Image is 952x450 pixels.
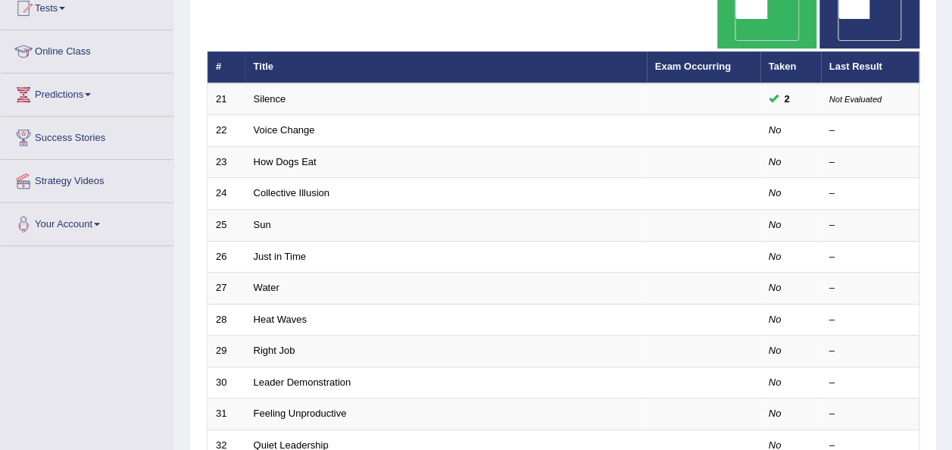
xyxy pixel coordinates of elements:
th: # [208,52,245,83]
em: No [769,282,782,293]
span: You can still take this question [779,91,796,107]
a: Feeling Unproductive [254,408,347,419]
th: Last Result [821,52,919,83]
em: No [769,345,782,356]
em: No [769,408,782,419]
em: No [769,124,782,136]
div: – [829,218,911,233]
a: Success Stories [1,117,173,155]
div: – [829,313,911,327]
em: No [769,314,782,325]
a: Collective Illusion [254,187,329,198]
th: Taken [760,52,821,83]
em: No [769,377,782,388]
div: – [829,123,911,138]
a: Heat Waves [254,314,307,325]
div: – [829,344,911,358]
td: 26 [208,241,245,273]
td: 31 [208,398,245,430]
a: Predictions [1,73,173,111]
td: 22 [208,115,245,147]
a: How Dogs Eat [254,156,317,167]
em: No [769,251,782,262]
a: Just in Time [254,251,306,262]
a: Strategy Videos [1,160,173,198]
td: 29 [208,336,245,367]
div: – [829,376,911,390]
td: 23 [208,146,245,178]
td: 24 [208,178,245,210]
th: Title [245,52,647,83]
td: 27 [208,273,245,305]
div: – [829,407,911,421]
small: Not Evaluated [829,95,882,104]
div: – [829,155,911,170]
td: 28 [208,304,245,336]
a: Right Job [254,345,295,356]
a: Silence [254,93,286,105]
a: Online Class [1,30,173,68]
em: No [769,219,782,230]
em: No [769,187,782,198]
a: Sun [254,219,271,230]
a: Your Account [1,203,173,241]
td: 30 [208,367,245,398]
td: 25 [208,210,245,242]
a: Voice Change [254,124,315,136]
td: 21 [208,83,245,115]
a: Exam Occurring [655,61,731,72]
em: No [769,156,782,167]
div: – [829,281,911,295]
a: Leader Demonstration [254,377,351,388]
a: Water [254,282,279,293]
div: – [829,186,911,201]
div: – [829,250,911,264]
